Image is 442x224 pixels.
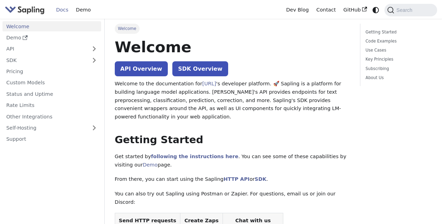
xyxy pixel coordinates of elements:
a: Other Integrations [2,111,101,122]
p: You can also try out Sapling using Postman or Zapier. For questions, email us or join our Discord: [115,190,350,207]
a: Docs [52,5,72,15]
a: [URL] [202,81,216,86]
a: Demo [72,5,95,15]
a: Demo [143,162,158,168]
a: Rate Limits [2,100,101,110]
a: Self-Hosting [2,123,101,133]
button: Search (Command+K) [384,4,437,16]
a: Key Principles [366,56,429,63]
a: Sapling.aiSapling.ai [5,5,47,15]
a: API Overview [115,61,168,76]
span: Welcome [115,24,140,33]
a: Dev Blog [282,5,312,15]
a: Pricing [2,67,101,77]
button: Expand sidebar category 'SDK' [87,55,101,65]
h1: Welcome [115,38,350,56]
p: Get started by . You can see some of these capabilities by visiting our page. [115,153,350,169]
button: Expand sidebar category 'API' [87,44,101,54]
h2: Getting Started [115,134,350,146]
a: SDK Overview [172,61,228,76]
p: From there, you can start using the Sapling or . [115,175,350,184]
nav: Breadcrumbs [115,24,350,33]
img: Sapling.ai [5,5,45,15]
a: following the instructions here [151,154,238,159]
a: API [2,44,87,54]
p: Welcome to the documentation for 's developer platform. 🚀 Sapling is a platform for building lang... [115,80,350,121]
a: Subscribing [366,65,429,72]
a: Getting Started [366,29,429,36]
a: Code Examples [366,38,429,45]
a: SDK [2,55,87,65]
button: Switch between dark and light mode (currently system mode) [371,5,381,15]
a: Status and Uptime [2,89,101,99]
a: HTTP API [224,176,250,182]
a: About Us [366,75,429,81]
a: SDK [255,176,266,182]
a: Welcome [2,21,101,31]
span: Search [394,7,417,13]
a: Use Cases [366,47,429,54]
a: Contact [313,5,340,15]
a: Demo [2,33,101,43]
a: Support [2,134,101,144]
a: Custom Models [2,78,101,88]
a: GitHub [339,5,370,15]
